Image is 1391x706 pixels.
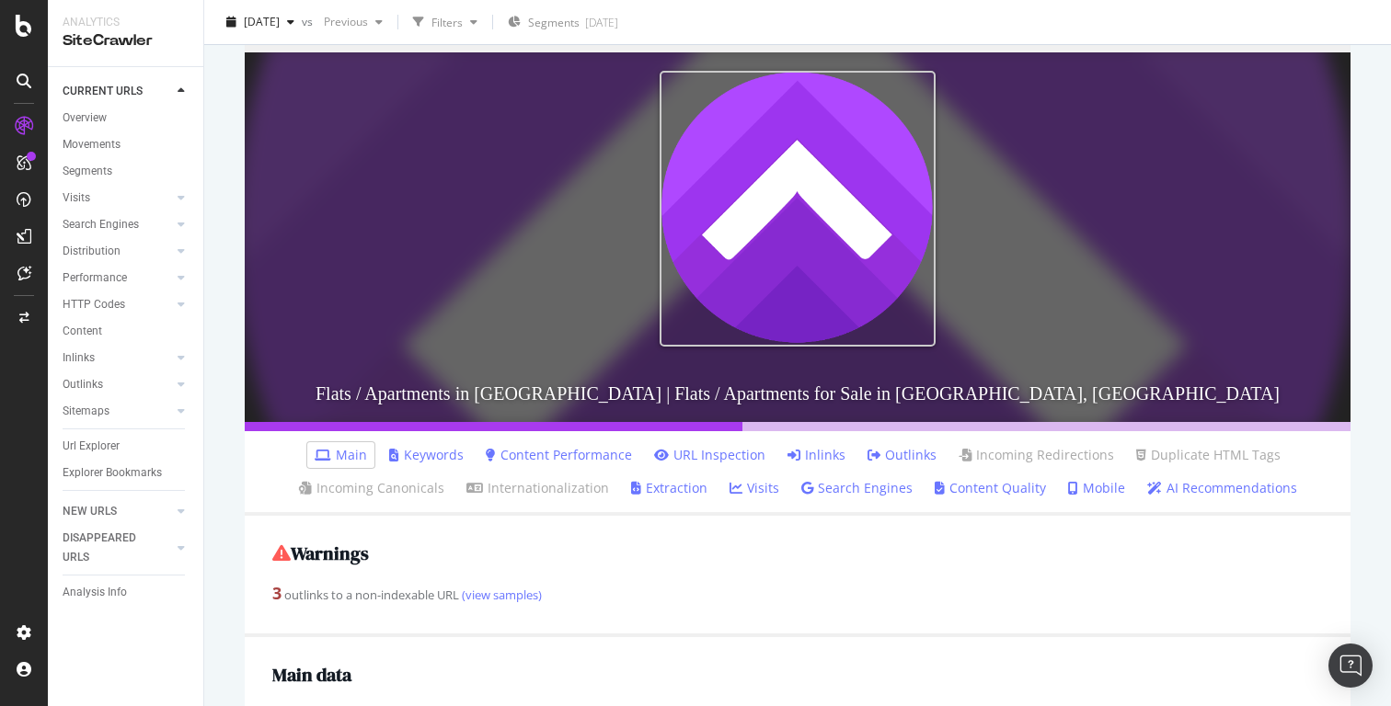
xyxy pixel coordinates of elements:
[528,15,580,30] span: Segments
[245,365,1351,422] h3: Flats / Apartments in [GEOGRAPHIC_DATA] | Flats / Apartments for Sale in [GEOGRAPHIC_DATA], [GEOG...
[935,479,1046,497] a: Content Quality
[1147,479,1297,497] a: AI Recommendations
[63,82,143,101] div: CURRENT URLS
[787,446,845,464] a: Inlinks
[1136,446,1281,464] a: Duplicate HTML Tags
[63,215,139,234] div: Search Engines
[316,7,390,37] button: Previous
[63,295,172,314] a: HTTP Codes
[63,15,189,30] div: Analytics
[272,582,1323,606] div: outlinks to a non-indexable URL
[63,463,162,483] div: Explorer Bookmarks
[63,188,90,208] div: Visits
[631,479,707,497] a: Extraction
[459,586,542,603] a: (view samples)
[63,30,189,51] div: SiteCrawler
[63,437,120,456] div: Url Explorer
[63,322,190,341] a: Content
[63,188,172,208] a: Visits
[219,7,302,37] button: [DATE]
[272,582,282,604] strong: 3
[660,71,936,347] img: Flats / Apartments in NCB Colony | Flats / Apartments for Sale in NCB Colony, Sector 7, Faridabad
[63,135,121,154] div: Movements
[63,529,172,567] a: DISAPPEARED URLS
[63,348,172,368] a: Inlinks
[1328,643,1373,688] div: Open Intercom Messenger
[63,108,190,128] a: Overview
[272,543,1323,564] h2: Warnings
[272,665,1323,685] h2: Main data
[959,446,1114,464] a: Incoming Redirections
[431,14,463,29] div: Filters
[466,479,609,497] a: Internationalization
[585,15,618,30] div: [DATE]
[63,402,109,421] div: Sitemaps
[299,479,444,497] a: Incoming Canonicals
[868,446,937,464] a: Outlinks
[1068,479,1125,497] a: Mobile
[389,446,464,464] a: Keywords
[63,322,102,341] div: Content
[316,14,368,29] span: Previous
[63,82,172,101] a: CURRENT URLS
[63,463,190,483] a: Explorer Bookmarks
[730,479,779,497] a: Visits
[63,375,172,394] a: Outlinks
[63,502,117,521] div: NEW URLS
[63,402,172,421] a: Sitemaps
[63,268,172,288] a: Performance
[63,215,172,234] a: Search Engines
[654,446,765,464] a: URL Inspection
[63,135,190,154] a: Movements
[63,583,190,602] a: Analysis Info
[801,479,913,497] a: Search Engines
[500,7,626,37] button: Segments[DATE]
[63,108,107,128] div: Overview
[63,295,125,314] div: HTTP Codes
[63,242,121,261] div: Distribution
[63,529,155,567] div: DISAPPEARED URLS
[406,7,485,37] button: Filters
[63,162,190,181] a: Segments
[63,437,190,456] a: Url Explorer
[63,162,112,181] div: Segments
[63,242,172,261] a: Distribution
[63,583,127,602] div: Analysis Info
[63,502,172,521] a: NEW URLS
[244,14,280,29] span: 2025 Aug. 14th
[302,14,316,29] span: vs
[63,268,127,288] div: Performance
[63,375,103,394] div: Outlinks
[486,446,632,464] a: Content Performance
[315,446,367,464] a: Main
[63,348,95,368] div: Inlinks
